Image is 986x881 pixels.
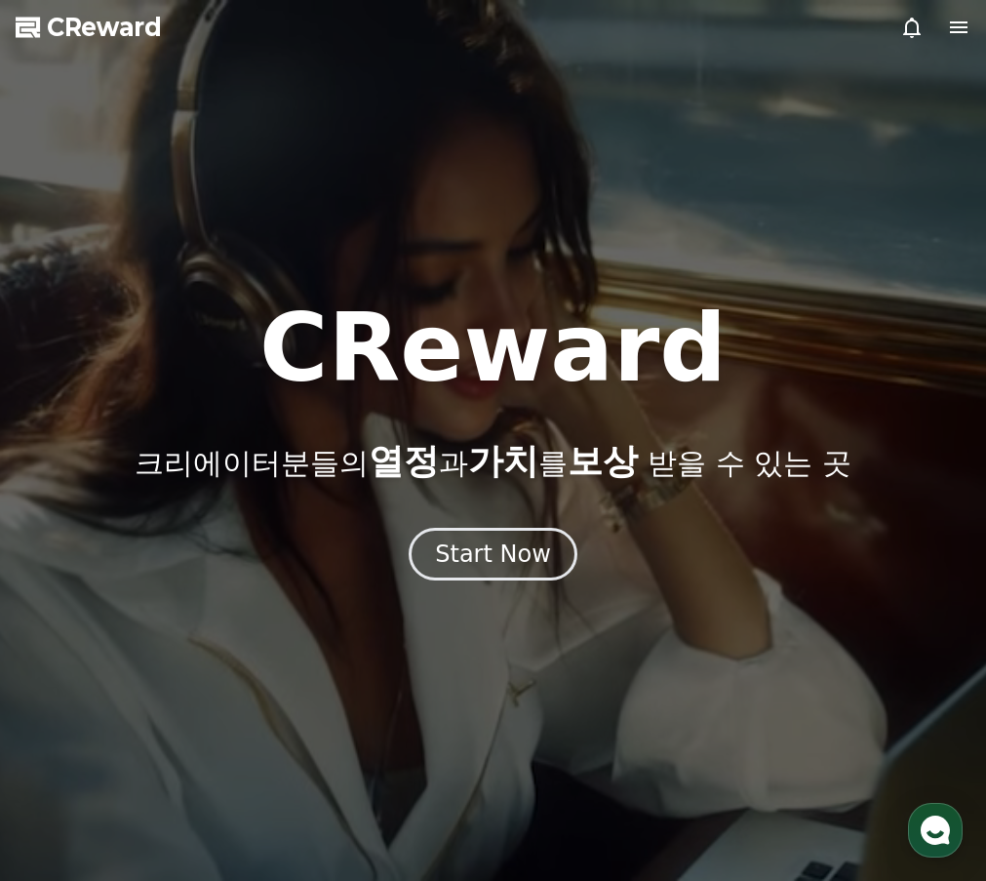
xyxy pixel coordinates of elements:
h1: CReward [259,301,727,395]
span: 열정 [369,441,439,481]
a: 홈 [6,619,129,667]
a: 대화 [129,619,252,667]
a: Start Now [409,547,577,566]
a: 설정 [252,619,375,667]
span: 대화 [178,649,202,664]
p: 크리에이터분들의 과 를 받을 수 있는 곳 [135,442,850,481]
a: CReward [16,12,162,43]
span: 홈 [61,648,73,663]
span: 보상 [568,441,638,481]
span: 설정 [301,648,325,663]
div: Start Now [435,539,551,570]
button: Start Now [409,528,577,581]
span: 가치 [468,441,538,481]
span: CReward [47,12,162,43]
